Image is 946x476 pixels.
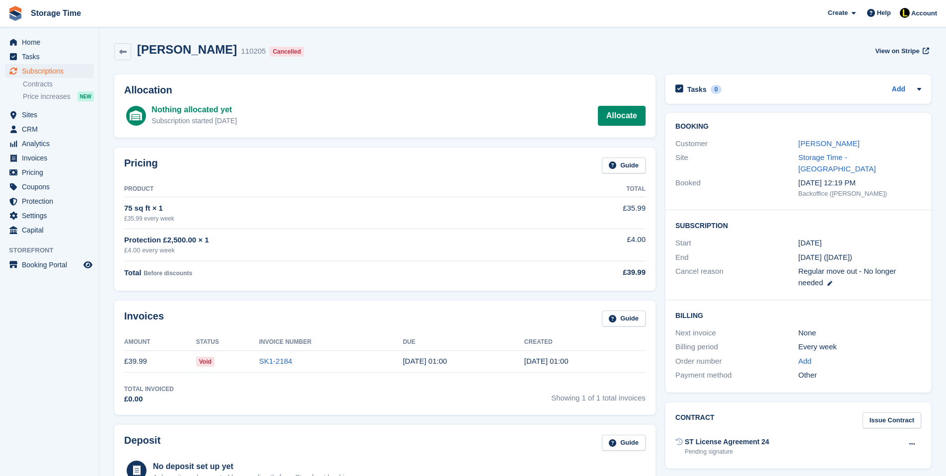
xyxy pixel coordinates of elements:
[23,79,94,89] a: Contracts
[5,194,94,208] a: menu
[403,357,447,365] time: 2025-09-29 00:00:00 UTC
[196,357,215,367] span: Void
[602,311,646,327] a: Guide
[799,253,853,261] span: [DATE] ([DATE])
[27,5,85,21] a: Storage Time
[535,267,646,278] div: £39.99
[124,214,535,223] div: £35.99 every week
[900,8,910,18] img: Laaibah Sarwar
[877,8,891,18] span: Help
[5,258,94,272] a: menu
[23,91,94,102] a: Price increases NEW
[524,334,646,350] th: Created
[863,412,921,429] a: Issue Contract
[675,152,798,174] div: Site
[602,158,646,174] a: Guide
[675,356,798,367] div: Order number
[5,165,94,179] a: menu
[259,334,403,350] th: Invoice Number
[799,341,921,353] div: Every week
[124,158,158,174] h2: Pricing
[270,47,304,57] div: Cancelled
[196,334,259,350] th: Status
[5,223,94,237] a: menu
[799,267,896,287] span: Regular move out - No longer needed
[8,6,23,21] img: stora-icon-8386f47178a22dfd0bd8f6a31ec36ba5ce8667c1dd55bd0f319d3a0aa187defe.svg
[22,35,81,49] span: Home
[602,435,646,451] a: Guide
[675,341,798,353] div: Billing period
[124,435,160,451] h2: Deposit
[799,153,876,173] a: Storage Time - [GEOGRAPHIC_DATA]
[524,357,569,365] time: 2025-09-28 00:00:10 UTC
[675,412,715,429] h2: Contract
[799,177,921,189] div: [DATE] 12:19 PM
[151,104,237,116] div: Nothing allocated yet
[124,84,646,96] h2: Allocation
[5,64,94,78] a: menu
[22,209,81,223] span: Settings
[535,181,646,197] th: Total
[675,238,798,249] div: Start
[23,92,71,101] span: Price increases
[22,108,81,122] span: Sites
[687,85,707,94] h2: Tasks
[241,46,266,57] div: 110205
[124,245,535,255] div: £4.00 every week
[124,268,142,277] span: Total
[5,50,94,64] a: menu
[799,139,860,148] a: [PERSON_NAME]
[124,350,196,373] td: £39.99
[124,394,174,405] div: £0.00
[5,122,94,136] a: menu
[675,220,921,230] h2: Subscription
[22,122,81,136] span: CRM
[151,116,237,126] div: Subscription started [DATE]
[259,357,292,365] a: SK1-2184
[799,238,822,249] time: 2025-09-28 00:00:00 UTC
[535,229,646,261] td: £4.00
[5,108,94,122] a: menu
[22,194,81,208] span: Protection
[5,180,94,194] a: menu
[124,181,535,197] th: Product
[675,310,921,320] h2: Billing
[871,43,931,59] a: View on Stripe
[124,334,196,350] th: Amount
[892,84,905,95] a: Add
[799,370,921,381] div: Other
[22,151,81,165] span: Invoices
[535,197,646,229] td: £35.99
[799,189,921,199] div: Backoffice ([PERSON_NAME])
[911,8,937,18] span: Account
[124,235,535,246] div: Protection £2,500.00 × 1
[799,356,812,367] a: Add
[675,138,798,150] div: Customer
[5,137,94,151] a: menu
[77,91,94,101] div: NEW
[22,64,81,78] span: Subscriptions
[124,311,164,327] h2: Invoices
[153,461,358,473] div: No deposit set up yet
[551,385,646,405] span: Showing 1 of 1 total invoices
[5,35,94,49] a: menu
[124,203,535,214] div: 75 sq ft × 1
[711,85,722,94] div: 0
[675,370,798,381] div: Payment method
[675,177,798,198] div: Booked
[22,258,81,272] span: Booking Portal
[22,180,81,194] span: Coupons
[22,50,81,64] span: Tasks
[598,106,646,126] a: Allocate
[144,270,192,277] span: Before discounts
[82,259,94,271] a: Preview store
[5,209,94,223] a: menu
[22,137,81,151] span: Analytics
[675,123,921,131] h2: Booking
[22,223,81,237] span: Capital
[685,447,769,456] div: Pending signature
[875,46,919,56] span: View on Stripe
[5,151,94,165] a: menu
[675,327,798,339] div: Next invoice
[9,245,99,255] span: Storefront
